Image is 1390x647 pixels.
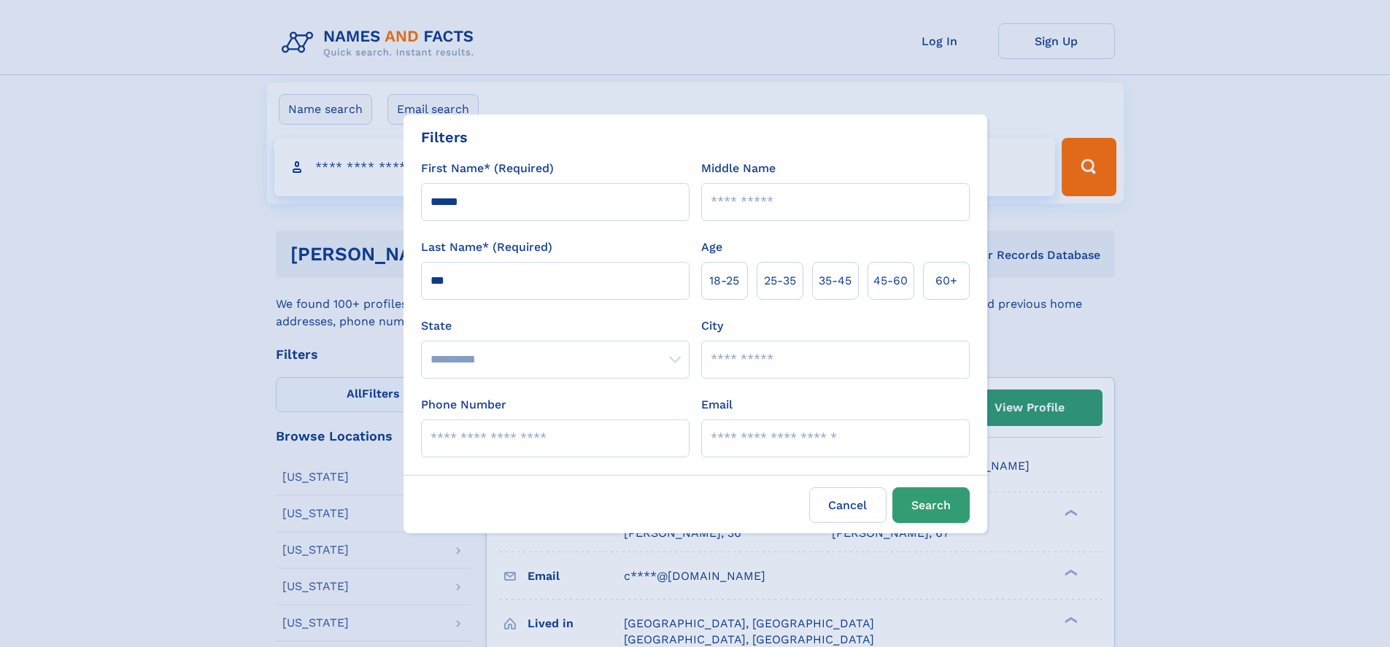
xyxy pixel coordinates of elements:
[935,272,957,290] span: 60+
[421,396,506,414] label: Phone Number
[873,272,908,290] span: 45‑60
[421,126,468,148] div: Filters
[701,317,723,335] label: City
[809,487,887,523] label: Cancel
[421,239,552,256] label: Last Name* (Required)
[709,272,739,290] span: 18‑25
[892,487,970,523] button: Search
[701,239,722,256] label: Age
[701,396,733,414] label: Email
[421,160,554,177] label: First Name* (Required)
[421,317,690,335] label: State
[819,272,852,290] span: 35‑45
[701,160,776,177] label: Middle Name
[764,272,796,290] span: 25‑35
